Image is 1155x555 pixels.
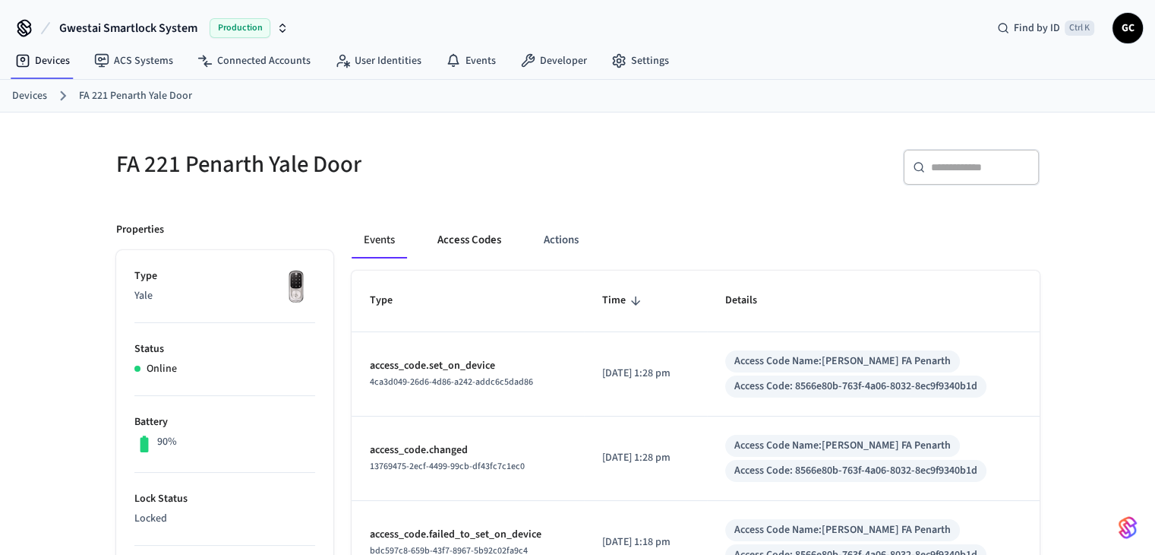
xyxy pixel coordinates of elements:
[725,289,777,312] span: Details
[59,19,197,37] span: Gwestai Smartlock System
[370,358,566,374] p: access_code.set_on_device
[985,14,1106,42] div: Find by IDCtrl K
[532,222,591,258] button: Actions
[116,149,569,180] h5: FA 221 Penarth Yale Door
[82,47,185,75] a: ACS Systems
[185,47,323,75] a: Connected Accounts
[370,376,533,388] span: 4ca3d049-26d6-4d86-a242-addc6c5dad86
[434,47,508,75] a: Events
[277,268,315,306] img: Yale Assure Touchscreen Wifi Smart Lock, Satin Nickel, Front
[1014,21,1060,36] span: Find by ID
[1112,13,1143,43] button: GC
[370,527,566,543] p: access_code.failed_to_set_on_device
[134,268,315,284] p: Type
[12,88,47,104] a: Devices
[370,460,525,473] span: 13769475-2ecf-4499-99cb-df43fc7c1ec0
[602,289,645,312] span: Time
[1065,21,1094,36] span: Ctrl K
[352,222,407,258] button: Events
[425,222,513,258] button: Access Codes
[134,414,315,430] p: Battery
[1114,14,1141,42] span: GC
[508,47,599,75] a: Developer
[134,491,315,507] p: Lock Status
[116,222,164,238] p: Properties
[1119,515,1137,540] img: SeamLogoGradient.69752ec5.svg
[352,222,1040,258] div: ant example
[134,511,315,527] p: Locked
[134,288,315,304] p: Yale
[602,366,689,382] p: [DATE] 1:28 pm
[134,341,315,357] p: Status
[734,438,951,454] div: Access Code Name: [PERSON_NAME] FA Penarth
[3,47,82,75] a: Devices
[323,47,434,75] a: User Identities
[734,354,951,369] div: Access Code Name: [PERSON_NAME] FA Penarth
[602,534,689,550] p: [DATE] 1:18 pm
[734,522,951,538] div: Access Code Name: [PERSON_NAME] FA Penarth
[147,361,177,377] p: Online
[370,442,566,458] p: access_code.changed
[602,450,689,466] p: [DATE] 1:28 pm
[734,463,977,479] div: Access Code: 8566e80b-763f-4a06-8032-8ec9f9340b1d
[734,379,977,395] div: Access Code: 8566e80b-763f-4a06-8032-8ec9f9340b1d
[599,47,681,75] a: Settings
[79,88,192,104] a: FA 221 Penarth Yale Door
[210,18,270,38] span: Production
[157,434,177,450] p: 90%
[370,289,412,312] span: Type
